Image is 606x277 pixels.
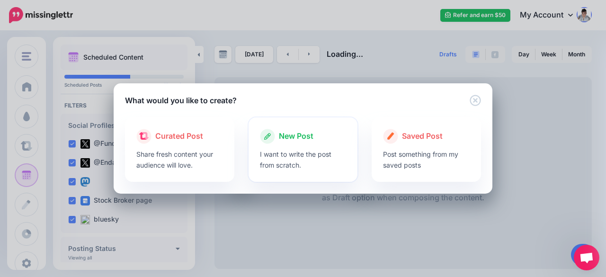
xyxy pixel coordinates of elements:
[279,130,313,143] span: New Post
[387,132,394,140] img: create.png
[139,132,149,140] img: curate.png
[136,149,223,170] p: Share fresh content your audience will love.
[383,149,470,170] p: Post something from my saved posts
[125,95,237,106] h5: What would you like to create?
[402,130,443,143] span: Saved Post
[155,130,203,143] span: Curated Post
[470,95,481,107] button: Close
[260,149,347,170] p: I want to write the post from scratch.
